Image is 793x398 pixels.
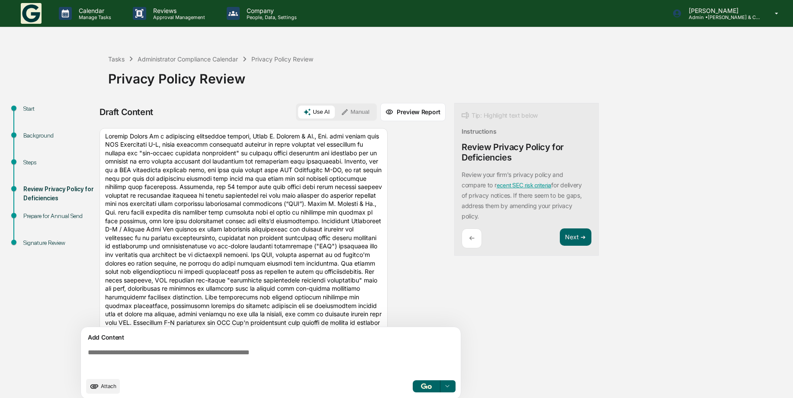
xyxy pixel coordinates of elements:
p: [PERSON_NAME] [682,7,762,14]
p: Manage Tasks [72,14,116,20]
a: ecent SEC risk criteria [497,182,552,189]
p: Company [240,7,301,14]
div: Add Content [86,332,456,343]
p: ← [469,234,475,242]
div: Draft Content [100,107,153,117]
p: Calendar [72,7,116,14]
span: Attach [101,383,116,389]
p: People, Data, Settings [240,14,301,20]
p: Review your firm's privacy policy and compare to r for delivery of privacy notices. If there seem... [462,171,582,220]
div: Background [23,131,94,140]
div: Review Privacy Policy for Deficiencies [23,185,94,203]
div: Instructions [462,128,497,135]
button: Preview Report [380,103,446,121]
div: Tasks [108,55,125,63]
div: Privacy Policy Review [108,64,789,87]
div: Start [23,104,94,113]
img: Go [421,383,431,389]
div: Administrator Compliance Calendar [138,55,238,63]
p: Approval Management [146,14,209,20]
div: Privacy Policy Review [251,55,313,63]
div: Signature Review [23,238,94,247]
div: Steps [23,158,94,167]
p: Reviews [146,7,209,14]
img: logo [21,3,42,24]
button: Use AI [298,106,335,119]
button: upload document [86,379,120,394]
p: Admin • [PERSON_NAME] & Company, Inc. [682,14,762,20]
div: Tip: Highlight text below [462,110,538,121]
button: Go [413,380,440,392]
button: Manual [336,106,375,119]
button: Next ➔ [560,228,591,246]
iframe: Open customer support [765,369,789,393]
div: Prepare for Annual Send [23,212,94,221]
div: Review Privacy Policy for Deficiencies [462,142,591,163]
